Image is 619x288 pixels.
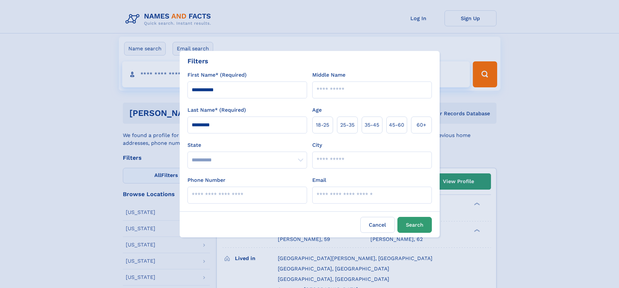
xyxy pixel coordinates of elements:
span: 45‑60 [389,121,404,129]
span: 25‑35 [340,121,355,129]
label: Phone Number [187,176,226,184]
button: Search [397,217,432,233]
span: 60+ [417,121,426,129]
label: Age [312,106,322,114]
label: City [312,141,322,149]
label: Last Name* (Required) [187,106,246,114]
span: 18‑25 [316,121,329,129]
label: First Name* (Required) [187,71,247,79]
label: Cancel [360,217,395,233]
label: Middle Name [312,71,345,79]
label: State [187,141,307,149]
span: 35‑45 [365,121,379,129]
label: Email [312,176,326,184]
div: Filters [187,56,208,66]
